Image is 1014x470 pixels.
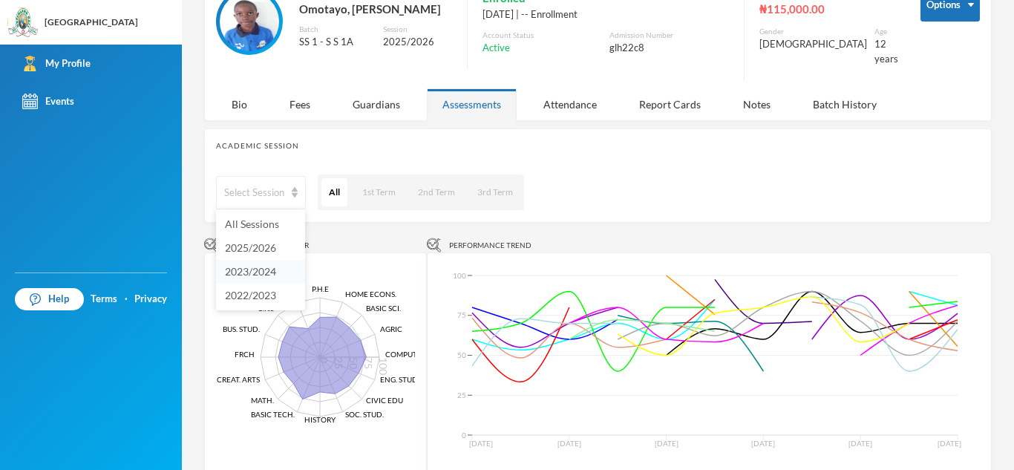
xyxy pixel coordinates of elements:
[304,415,336,424] tspan: HISTORY
[299,35,371,50] div: SS 1 - S S 1A
[223,325,260,334] tspan: BUS. STUD.
[216,88,263,120] div: Bio
[449,240,531,251] span: Performance Trend
[225,289,276,301] span: 2022/2023
[453,271,466,280] tspan: 100
[366,304,401,313] tspan: BASIC SCI.
[8,8,38,38] img: logo
[345,411,384,420] tspan: SOC. STUD.
[190,375,260,384] tspan: CULT. & CREAT. ARTS
[457,311,466,320] tspan: 75
[609,30,729,41] div: Admission Number
[355,178,403,206] button: 1st Term
[483,7,729,22] div: [DATE] | -- Enrollment
[22,94,74,109] div: Events
[225,218,279,230] span: All Sessions
[383,24,452,35] div: Session
[410,178,462,206] button: 2nd Term
[483,30,602,41] div: Account Status
[457,350,466,359] tspan: 50
[337,88,416,120] div: Guardians
[380,325,402,334] tspan: AGRIC
[470,178,520,206] button: 3rd Term
[655,439,678,448] tspan: [DATE]
[759,37,867,52] div: [DEMOGRAPHIC_DATA]
[91,292,117,307] a: Terms
[528,88,612,120] div: Attendance
[759,26,867,37] div: Gender
[624,88,716,120] div: Report Cards
[385,350,427,359] tspan: COMPUTER
[557,439,581,448] tspan: [DATE]
[427,88,517,120] div: Assessments
[225,265,276,278] span: 2023/2024
[462,431,466,440] tspan: 0
[362,357,375,369] tspan: 75
[224,186,284,200] div: Select Session
[797,88,892,120] div: Batch History
[469,439,493,448] tspan: [DATE]
[380,375,419,384] tspan: ENG. STUD.
[366,396,403,405] tspan: CIVIC EDU
[251,396,274,405] tspan: MATH.
[345,290,396,298] tspan: HOME ECONS.
[874,26,898,37] div: Age
[609,41,729,56] div: glh22c8
[45,16,138,29] div: [GEOGRAPHIC_DATA]
[727,88,786,120] div: Notes
[457,391,466,399] tspan: 25
[483,41,510,56] span: Active
[134,292,167,307] a: Privacy
[321,178,347,206] button: All
[274,88,326,120] div: Fees
[874,37,898,66] div: 12 years
[312,284,329,293] tspan: P.H.E
[22,56,91,71] div: My Profile
[383,35,452,50] div: 2025/2026
[125,292,128,307] div: ·
[848,439,872,448] tspan: [DATE]
[225,241,276,254] span: 2025/2026
[15,288,84,310] a: Help
[299,24,371,35] div: Batch
[235,350,255,359] tspan: FRCH
[377,357,390,375] tspan: 100
[751,439,775,448] tspan: [DATE]
[216,140,980,151] div: Academic Session
[251,411,295,420] tspan: BASIC TECH.
[938,439,961,448] tspan: [DATE]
